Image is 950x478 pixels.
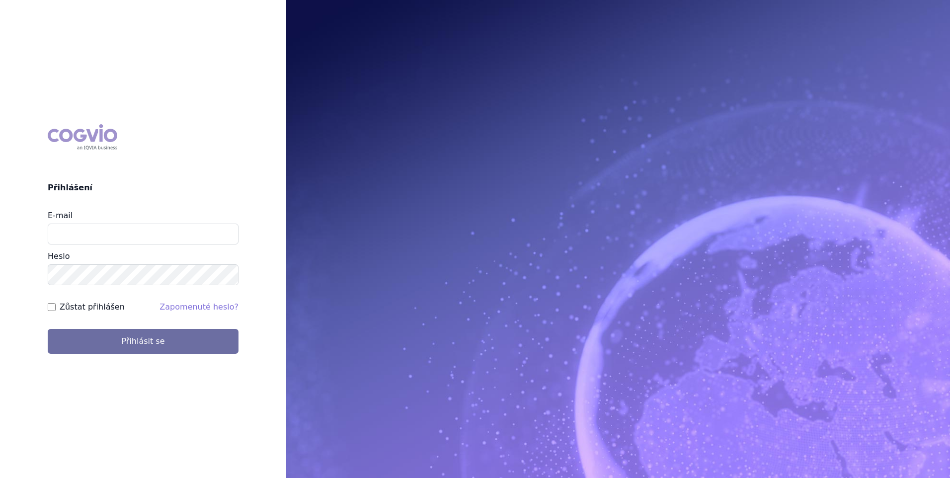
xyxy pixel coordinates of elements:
label: Heslo [48,251,70,261]
div: COGVIO [48,124,117,150]
label: E-mail [48,211,73,220]
button: Přihlásit se [48,329,238,354]
h2: Přihlášení [48,182,238,194]
a: Zapomenuté heslo? [159,302,238,312]
label: Zůstat přihlášen [60,301,125,313]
